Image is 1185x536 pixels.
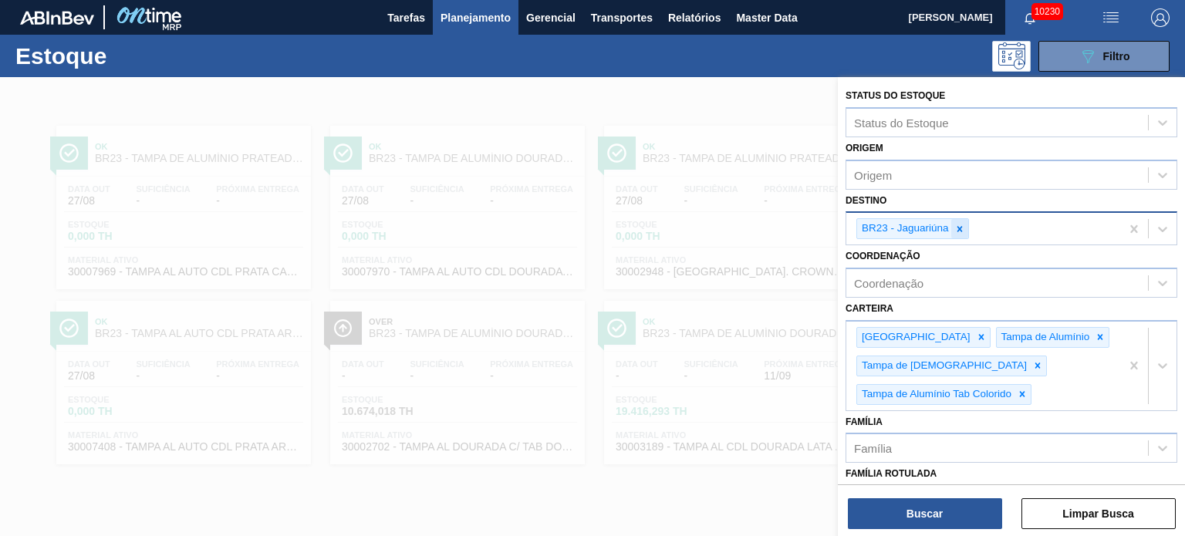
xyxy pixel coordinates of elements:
label: Status do Estoque [846,90,945,101]
div: BR23 - Jaguariúna [857,219,951,238]
span: 10230 [1031,3,1063,20]
label: Família Rotulada [846,468,937,479]
span: Planejamento [441,8,511,27]
div: Tampa de Alumínio Tab Colorido [857,385,1014,404]
div: Pogramando: nenhum usuário selecionado [992,41,1031,72]
div: [GEOGRAPHIC_DATA] [857,328,973,347]
button: Filtro [1038,41,1170,72]
img: TNhmsLtSVTkK8tSr43FrP2fwEKptu5GPRR3wAAAABJRU5ErkJggg== [20,11,94,25]
div: Família [854,442,892,455]
div: Origem [854,168,892,181]
label: Coordenação [846,251,920,261]
div: Tampa de Alumínio [997,328,1092,347]
span: Master Data [736,8,797,27]
div: Status do Estoque [854,116,949,129]
span: Filtro [1103,50,1130,62]
img: Logout [1151,8,1170,27]
label: Carteira [846,303,893,314]
span: Gerencial [526,8,576,27]
span: Tarefas [387,8,425,27]
h1: Estoque [15,47,237,65]
span: Relatórios [668,8,721,27]
label: Destino [846,195,886,206]
label: Origem [846,143,883,153]
span: Transportes [591,8,653,27]
button: Notificações [1005,7,1055,29]
label: Família [846,416,883,427]
div: Coordenação [854,277,923,290]
img: userActions [1102,8,1120,27]
div: Tampa de [DEMOGRAPHIC_DATA] [857,356,1029,376]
